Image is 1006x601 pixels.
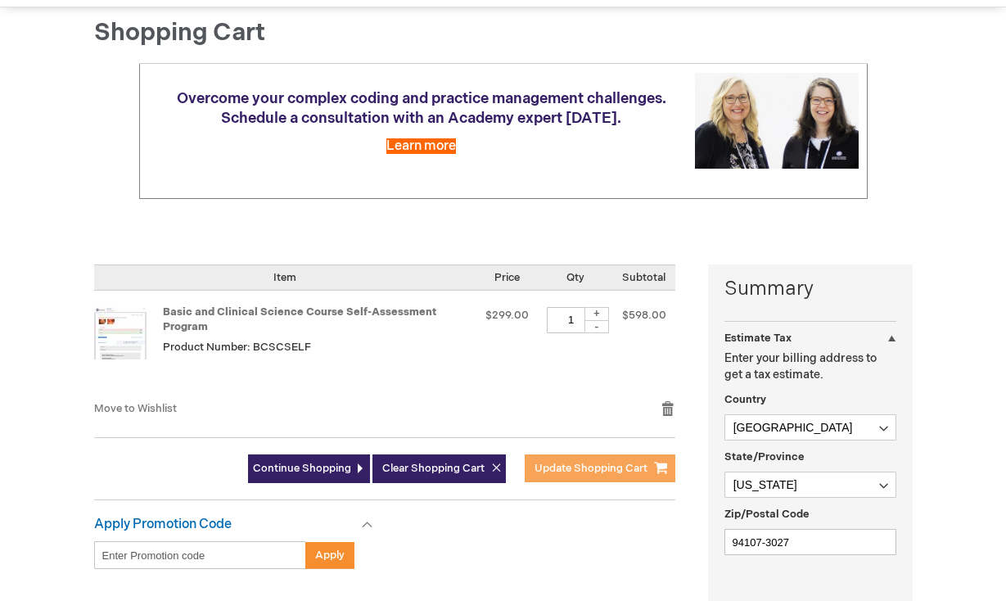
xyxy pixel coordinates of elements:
a: Learn more [386,138,456,154]
div: + [584,307,609,321]
span: Price [494,271,520,284]
span: Shopping Cart [94,18,265,47]
input: Qty [547,307,596,333]
button: Update Shopping Cart [525,454,675,482]
span: $299.00 [485,309,529,322]
span: Country [724,393,766,406]
span: $598.00 [622,309,666,322]
span: Continue Shopping [253,462,351,475]
input: Enter Promotion code [94,541,306,569]
a: Basic and Clinical Science Course Self-Assessment Program [163,305,436,334]
p: Enter your billing address to get a tax estimate. [724,350,896,383]
a: Continue Shopping [248,454,370,483]
div: - [584,320,609,333]
button: Clear Shopping Cart [372,454,506,483]
span: Product Number: BCSCSELF [163,341,311,354]
span: Qty [566,271,584,284]
strong: Apply Promotion Code [94,517,232,532]
span: State/Province [724,450,805,463]
span: Item [273,271,296,284]
span: Apply [315,549,345,562]
span: Clear Shopping Cart [382,462,485,475]
a: Move to Wishlist [94,402,177,415]
span: Overcome your complex coding and practice management challenges. Schedule a consultation with an ... [177,90,666,127]
img: Schedule a consultation with an Academy expert today [695,73,859,169]
strong: Estimate Tax [724,332,792,345]
button: Apply [305,541,354,569]
span: Zip/Postal Code [724,508,810,521]
img: Basic and Clinical Science Course Self-Assessment Program [94,307,147,359]
strong: Summary [724,275,896,303]
span: Update Shopping Cart [535,462,647,475]
span: Subtotal [622,271,665,284]
a: Basic and Clinical Science Course Self-Assessment Program [94,307,163,384]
